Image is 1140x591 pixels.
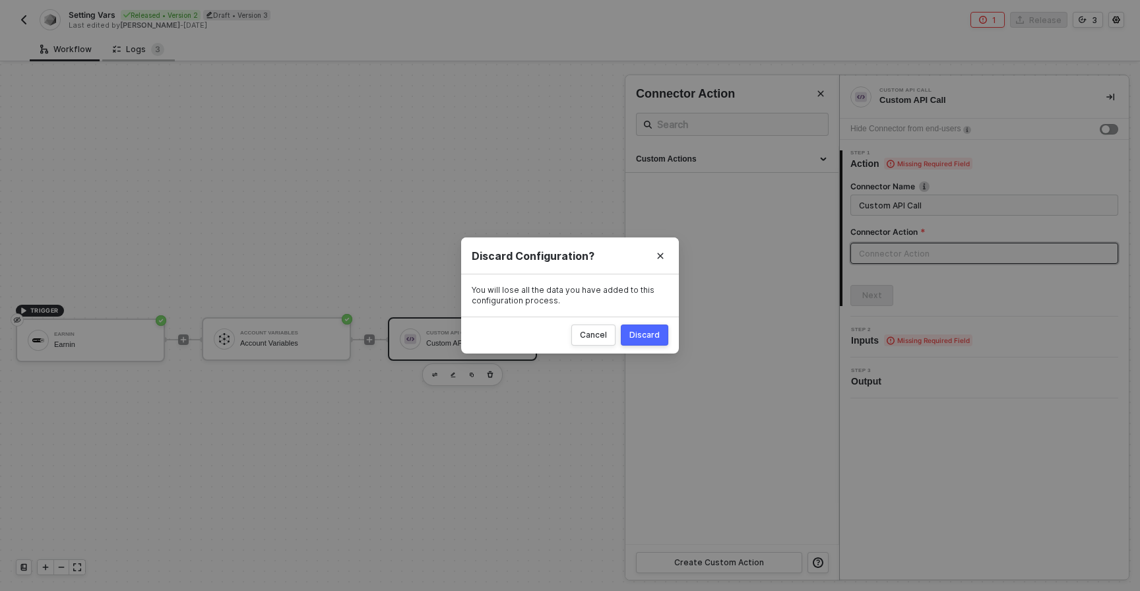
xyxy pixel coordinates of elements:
button: Close [642,237,679,274]
div: You will lose all the data you have added to this configuration process. [472,285,668,305]
div: Discard [629,330,660,340]
div: Discard Configuration? [472,249,668,263]
div: Cancel [580,330,607,340]
button: Cancel [571,325,616,346]
button: Discard [621,325,668,346]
